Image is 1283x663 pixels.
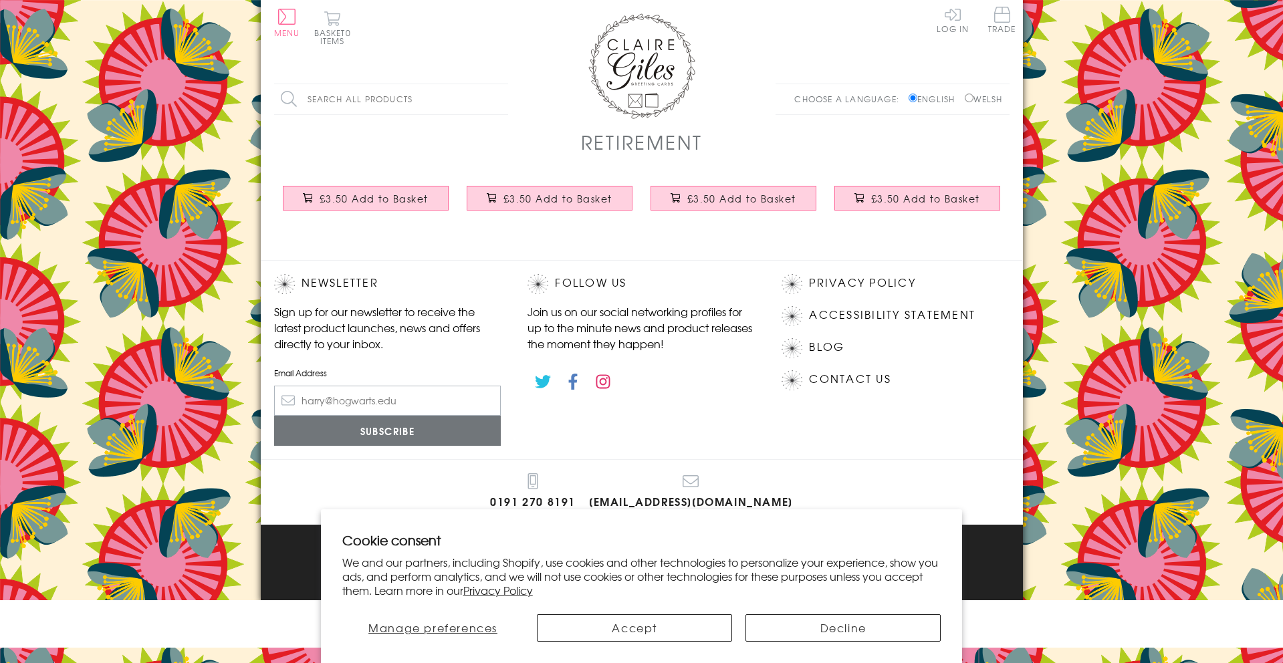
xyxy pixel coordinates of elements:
label: Welsh [965,93,1003,105]
a: Accessibility Statement [809,306,975,324]
button: £3.50 Add to Basket [283,186,449,211]
button: Manage preferences [342,614,524,642]
button: £3.50 Add to Basket [834,186,1000,211]
button: Basket0 items [314,11,351,45]
span: £3.50 Add to Basket [871,192,980,205]
p: © 2025 . [274,568,1010,580]
a: Privacy Policy [809,274,915,292]
a: [EMAIL_ADDRESS][DOMAIN_NAME] [589,473,793,511]
h2: Newsletter [274,274,501,294]
input: Welsh [965,94,973,102]
p: Join us on our social networking profiles for up to the minute news and product releases the mome... [528,303,755,352]
img: Claire Giles Greetings Cards [588,13,695,119]
input: harry@hogwarts.edu [274,386,501,416]
button: Menu [274,9,300,37]
span: £3.50 Add to Basket [687,192,796,205]
input: English [909,94,917,102]
a: Good Luck Retirement Card, Blue Stars, Embellished with a padded star £3.50 Add to Basket [274,176,458,233]
button: £3.50 Add to Basket [651,186,816,211]
span: £3.50 Add to Basket [503,192,612,205]
a: Privacy Policy [463,582,533,598]
p: Choose a language: [794,93,906,105]
h1: Retirement [581,128,703,156]
a: Congratulations and Good Luck Card, Pink Stars, enjoy your Retirement £3.50 Add to Basket [826,176,1010,233]
span: 0 items [320,27,351,47]
a: Good Luck Retirement Card, Pink Stars, Embellished with a padded star £3.50 Add to Basket [458,176,642,233]
p: Sign up for our newsletter to receive the latest product launches, news and offers directly to yo... [274,303,501,352]
input: Search [495,84,508,114]
a: Trade [988,7,1016,35]
label: Email Address [274,367,501,379]
a: Blog [809,338,844,356]
h2: Follow Us [528,274,755,294]
button: Decline [745,614,941,642]
p: We and our partners, including Shopify, use cookies and other technologies to personalize your ex... [342,555,941,597]
a: Log In [937,7,969,33]
a: 0191 270 8191 [490,473,576,511]
a: Congratulations and Good Luck Card, Blue Stars, enjoy your Retirement £3.50 Add to Basket [642,176,826,233]
button: Accept [537,614,732,642]
span: £3.50 Add to Basket [320,192,429,205]
input: Search all products [274,84,508,114]
span: Menu [274,27,300,39]
input: Subscribe [274,416,501,446]
span: Manage preferences [368,620,497,636]
button: £3.50 Add to Basket [467,186,632,211]
a: Contact Us [809,370,891,388]
h2: Cookie consent [342,531,941,549]
span: Trade [988,7,1016,33]
label: English [909,93,961,105]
